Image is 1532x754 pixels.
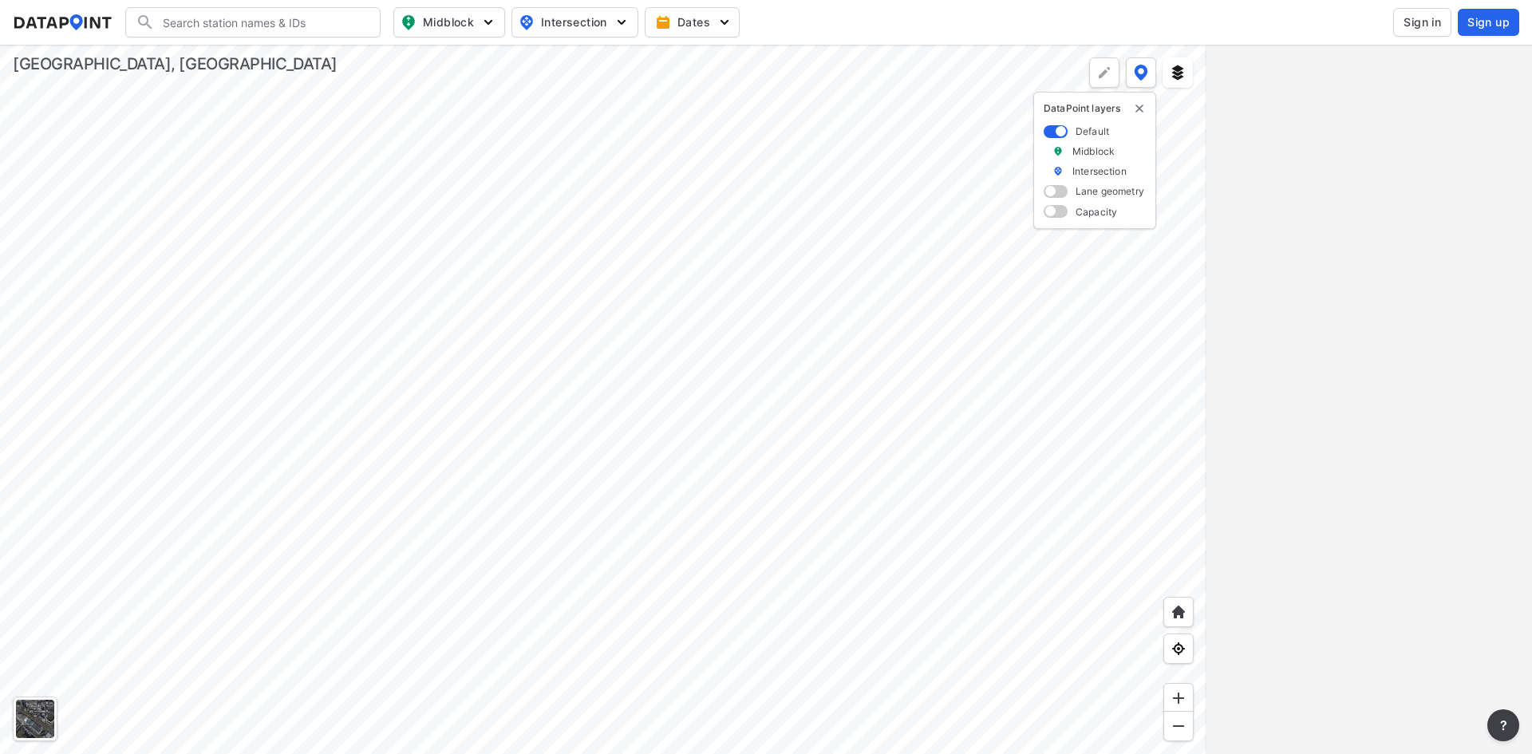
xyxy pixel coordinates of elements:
[1052,144,1064,158] img: marker_Midblock.5ba75e30.svg
[1126,57,1156,88] button: DataPoint layers
[13,53,338,75] div: [GEOGRAPHIC_DATA], [GEOGRAPHIC_DATA]
[1072,164,1127,178] label: Intersection
[1163,683,1194,713] div: Zoom in
[1076,184,1144,198] label: Lane geometry
[13,14,113,30] img: dataPointLogo.9353c09d.svg
[480,14,496,30] img: 5YPKRKmlfpI5mqlR8AD95paCi+0kK1fRFDJSaMmawlwaeJcJwk9O2fotCW5ve9gAAAAASUVORK5CYII=
[401,13,495,32] span: Midblock
[399,13,418,32] img: map_pin_mid.602f9df1.svg
[1455,9,1519,36] a: Sign up
[1096,65,1112,81] img: +Dz8AAAAASUVORK5CYII=
[519,13,628,32] span: Intersection
[1072,144,1115,158] label: Midblock
[511,7,638,38] button: Intersection
[1133,102,1146,115] button: delete
[614,14,630,30] img: 5YPKRKmlfpI5mqlR8AD95paCi+0kK1fRFDJSaMmawlwaeJcJwk9O2fotCW5ve9gAAAAASUVORK5CYII=
[1170,65,1186,81] img: layers.ee07997e.svg
[155,10,370,35] input: Search
[1076,124,1109,138] label: Default
[393,7,505,38] button: Midblock
[1044,102,1146,115] p: DataPoint layers
[717,14,732,30] img: 5YPKRKmlfpI5mqlR8AD95paCi+0kK1fRFDJSaMmawlwaeJcJwk9O2fotCW5ve9gAAAAASUVORK5CYII=
[645,7,740,38] button: Dates
[1171,604,1187,620] img: +XpAUvaXAN7GudzAAAAAElFTkSuQmCC
[1163,597,1194,627] div: Home
[1497,716,1510,735] span: ?
[1393,8,1451,37] button: Sign in
[1134,65,1148,81] img: data-point-layers.37681fc9.svg
[1171,718,1187,734] img: MAAAAAElFTkSuQmCC
[655,14,671,30] img: calendar-gold.39a51dde.svg
[1163,711,1194,741] div: Zoom out
[1404,14,1441,30] span: Sign in
[1458,9,1519,36] button: Sign up
[1076,205,1117,219] label: Capacity
[1487,709,1519,741] button: more
[1390,8,1455,37] a: Sign in
[1171,690,1187,706] img: ZvzfEJKXnyWIrJytrsY285QMwk63cM6Drc+sIAAAAASUVORK5CYII=
[1089,57,1119,88] div: Polygon tool
[1133,102,1146,115] img: close-external-leyer.3061a1c7.svg
[13,697,57,741] div: Toggle basemap
[517,13,536,32] img: map_pin_int.54838e6b.svg
[1171,641,1187,657] img: zeq5HYn9AnE9l6UmnFLPAAAAAElFTkSuQmCC
[1163,634,1194,664] div: View my location
[1163,57,1193,88] button: External layers
[658,14,729,30] span: Dates
[1052,164,1064,178] img: marker_Intersection.6861001b.svg
[1467,14,1510,30] span: Sign up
